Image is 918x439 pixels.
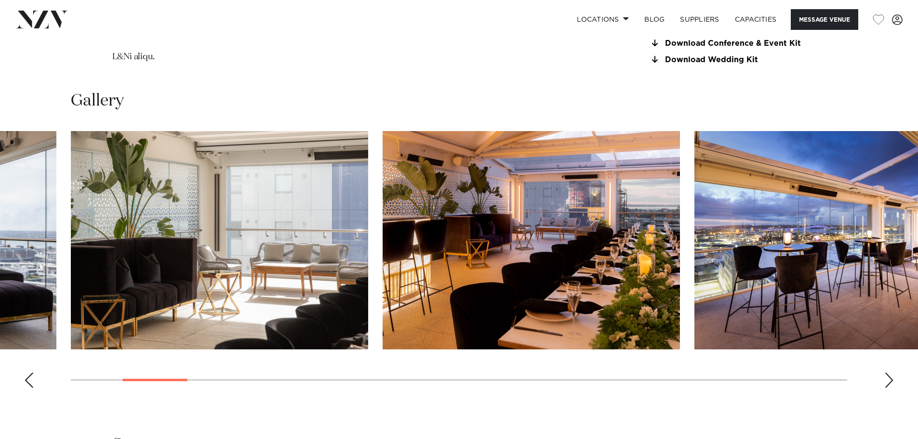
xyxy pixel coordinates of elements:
[71,90,124,112] h2: Gallery
[649,39,806,48] a: Download Conference & Event Kit
[569,9,637,30] a: Locations
[672,9,727,30] a: SUPPLIERS
[727,9,785,30] a: Capacities
[383,131,680,349] swiper-slide: 4 / 30
[649,55,806,64] a: Download Wedding Kit
[791,9,858,30] button: Message Venue
[637,9,672,30] a: BLOG
[15,11,68,28] img: nzv-logo.png
[71,131,368,349] swiper-slide: 3 / 30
